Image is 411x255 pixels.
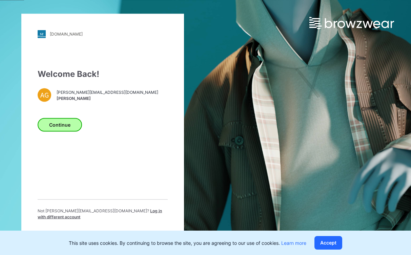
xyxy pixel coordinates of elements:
[57,89,158,95] span: [PERSON_NAME][EMAIL_ADDRESS][DOMAIN_NAME]
[69,239,306,247] p: This site uses cookies. By continuing to browse the site, you are agreeing to our use of cookies.
[281,240,306,246] a: Learn more
[38,88,51,102] div: AG
[38,68,168,80] div: Welcome Back!
[50,31,83,37] div: [DOMAIN_NAME]
[38,118,82,131] button: Continue
[38,208,168,220] p: Not [PERSON_NAME][EMAIL_ADDRESS][DOMAIN_NAME] ?
[38,30,46,38] img: stylezone-logo.562084cfcfab977791bfbf7441f1a819.svg
[309,17,394,29] img: browzwear-logo.e42bd6dac1945053ebaf764b6aa21510.svg
[38,30,168,38] a: [DOMAIN_NAME]
[57,95,158,102] span: [PERSON_NAME]
[314,236,342,250] button: Accept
